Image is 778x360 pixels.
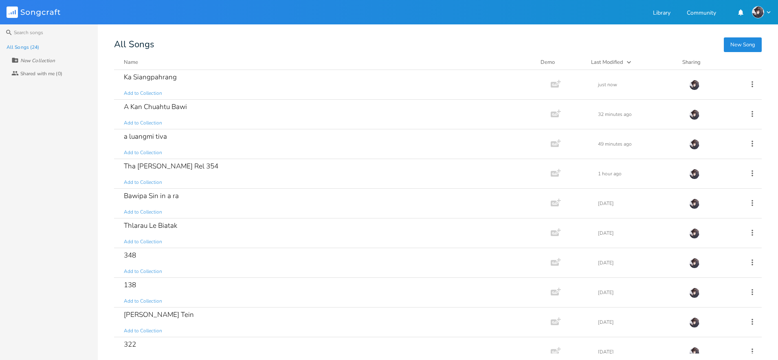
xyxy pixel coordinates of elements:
[752,6,764,18] img: 6F Soke
[689,228,700,239] img: 6F Soke
[591,58,673,66] button: Last Modified
[598,290,679,295] div: [DATE]
[7,45,39,50] div: All Songs (24)
[689,199,700,209] img: 6F Soke
[114,41,762,48] div: All Songs
[124,58,531,66] button: Name
[598,82,679,87] div: just now
[124,163,218,170] div: Tha [PERSON_NAME] Rel 354
[124,252,136,259] div: 348
[541,58,581,66] div: Demo
[653,10,670,17] a: Library
[689,139,700,150] img: 6F Soke
[689,288,700,298] img: 6F Soke
[124,133,167,140] div: a luangmi tiva
[124,74,177,81] div: Ka Siangpahrang
[689,347,700,358] img: 6F Soke
[124,90,162,97] span: Add to Collection
[724,37,762,52] button: New Song
[124,327,162,334] span: Add to Collection
[591,59,623,66] div: Last Modified
[124,149,162,156] span: Add to Collection
[598,260,679,265] div: [DATE]
[124,179,162,186] span: Add to Collection
[124,281,136,288] div: 138
[598,201,679,206] div: [DATE]
[124,59,138,66] div: Name
[598,320,679,325] div: [DATE]
[689,169,700,179] img: 6F Soke
[598,112,679,117] div: 32 minutes ago
[689,258,700,268] img: 6F Soke
[124,268,162,275] span: Add to Collection
[682,58,731,66] div: Sharing
[20,58,55,63] div: New Collection
[124,222,177,229] div: Thlarau Le Biatak
[689,317,700,328] img: 6F Soke
[124,238,162,245] span: Add to Collection
[687,10,716,17] a: Community
[124,103,187,110] div: A Kan Chuahtu Bawi
[124,120,162,127] span: Add to Collection
[689,109,700,120] img: 6F Soke
[598,171,679,176] div: 1 hour ago
[20,71,62,76] div: Shared with me (0)
[124,298,162,305] span: Add to Collection
[689,80,700,90] img: 6F Soke
[598,142,679,146] div: 49 minutes ago
[124,311,194,318] div: [PERSON_NAME] Tein
[124,192,179,199] div: Bawipa Sin in a ra
[598,349,679,354] div: [DATE]
[124,341,136,348] div: 322
[124,209,162,216] span: Add to Collection
[598,231,679,236] div: [DATE]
